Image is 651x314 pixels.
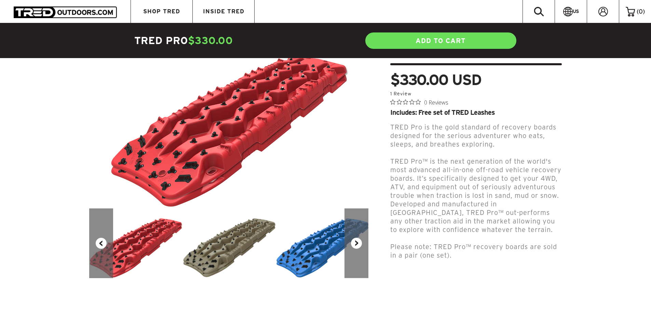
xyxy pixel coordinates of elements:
[424,97,448,107] span: 0 Reviews
[143,9,180,14] span: SHOP TRED
[89,208,113,278] button: Previous
[626,7,635,16] img: cart-icon
[134,34,326,47] h4: TRED Pro
[390,158,561,233] span: TRED Pro™ is the next generation of the world's most advanced all-in-one off-road vehicle recover...
[639,8,643,15] span: 0
[390,109,562,116] div: Includes: Free set of TRED Leashes
[390,243,557,259] span: Please note: TRED Pro™ recovery boards are sold in a pair (one set).
[203,9,244,14] span: INSIDE TRED
[637,9,645,15] span: ( )
[365,32,517,50] a: ADD TO CART
[390,97,448,107] button: Rated 0 out of 5 stars from 0 reviews. Jump to reviews.
[390,123,562,149] p: TRED Pro is the gold standard of recovery boards designed for the serious adventurer who eats, sl...
[390,72,481,87] span: $330.00 USD
[109,30,349,208] img: TRED_Pro_ISO_RED_x2_1fe710b8-74cb-45e8-89e3-f36b83bb2eca_700x.png
[89,208,182,278] img: TRED_Pro_ISO_RED_x2_1fe710b8-74cb-45e8-89e3-f36b83bb2eca_300x.png
[14,6,117,18] img: TRED Outdoors America
[182,208,276,278] img: TRED_Pro_ISO_MILITARYGREEN_x2_f071af01-bbd6-47d3-903c-2033138e9ead_300x.png
[276,208,369,278] img: TRED_Pro_ISO_BLUE_x2_a4ef3000-dbc9-4e90-904d-fa9cde89e0d0_300x.png
[188,35,233,46] span: $330.00
[344,208,368,278] button: Next
[390,91,411,96] a: 1 reviews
